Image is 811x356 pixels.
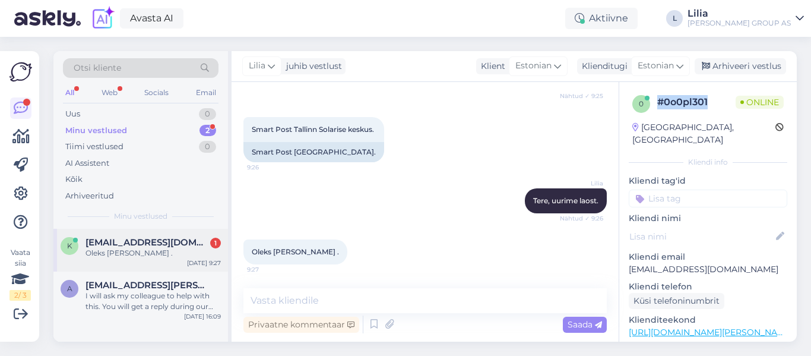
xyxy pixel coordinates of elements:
[65,141,123,153] div: Tiimi vestlused
[247,163,292,172] span: 9:26
[85,237,209,248] span: kiilsirje@gmail.com
[629,212,787,225] p: Kliendi nimi
[533,196,598,205] span: Tere, uurime laost.
[629,314,787,326] p: Klienditeekond
[199,108,216,120] div: 0
[515,59,552,73] span: Estonian
[9,247,31,301] div: Vaata siia
[629,327,793,338] a: [URL][DOMAIN_NAME][PERSON_NAME]
[666,10,683,27] div: L
[565,8,638,29] div: Aktiivne
[629,263,787,276] p: [EMAIL_ADDRESS][DOMAIN_NAME]
[85,248,221,259] div: Oleks [PERSON_NAME] .
[85,280,209,291] span: Alina.lanman@gmail.com
[9,61,32,83] img: Askly Logo
[247,265,292,274] span: 9:27
[65,108,80,120] div: Uus
[688,18,791,28] div: [PERSON_NAME] GROUP AS
[629,293,724,309] div: Küsi telefoninumbrit
[638,59,674,73] span: Estonian
[476,60,505,73] div: Klient
[632,121,775,146] div: [GEOGRAPHIC_DATA], [GEOGRAPHIC_DATA]
[187,259,221,267] div: [DATE] 9:27
[629,175,787,187] p: Kliendi tag'id
[559,92,603,100] span: Nähtud ✓ 9:25
[67,241,72,250] span: k
[85,291,221,312] div: I will ask my colleague to help with this. You will get a reply during our working hours.
[9,290,31,301] div: 2 / 3
[74,62,121,74] span: Otsi kliente
[199,125,216,137] div: 2
[252,125,374,134] span: Smart Post Tallinn Solarise keskus.
[114,211,167,222] span: Minu vestlused
[252,247,339,256] span: Oleks [PERSON_NAME] .
[67,284,72,293] span: A
[559,214,603,223] span: Nähtud ✓ 9:26
[63,85,77,100] div: All
[688,9,804,28] a: Lilia[PERSON_NAME] GROUP AS
[629,157,787,168] div: Kliendi info
[65,125,127,137] div: Minu vestlused
[142,85,171,100] div: Socials
[657,95,736,109] div: # 0o0pl301
[736,96,784,109] span: Online
[243,142,384,162] div: Smart Post [GEOGRAPHIC_DATA].
[281,60,342,73] div: juhib vestlust
[695,58,786,74] div: Arhiveeri vestlus
[65,190,114,202] div: Arhiveeritud
[65,157,109,169] div: AI Assistent
[99,85,120,100] div: Web
[210,238,221,248] div: 1
[243,317,359,333] div: Privaatne kommentaar
[120,8,183,29] a: Avasta AI
[199,141,216,153] div: 0
[688,9,791,18] div: Lilia
[249,59,265,73] span: Lilia
[629,230,774,243] input: Lisa nimi
[568,319,602,330] span: Saada
[629,281,787,293] p: Kliendi telefon
[629,251,787,263] p: Kliendi email
[194,85,218,100] div: Email
[629,190,787,207] input: Lisa tag
[90,6,115,31] img: explore-ai
[184,312,221,321] div: [DATE] 16:09
[559,179,603,188] span: Lilia
[639,99,644,108] span: 0
[65,174,83,185] div: Kõik
[577,60,628,73] div: Klienditugi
